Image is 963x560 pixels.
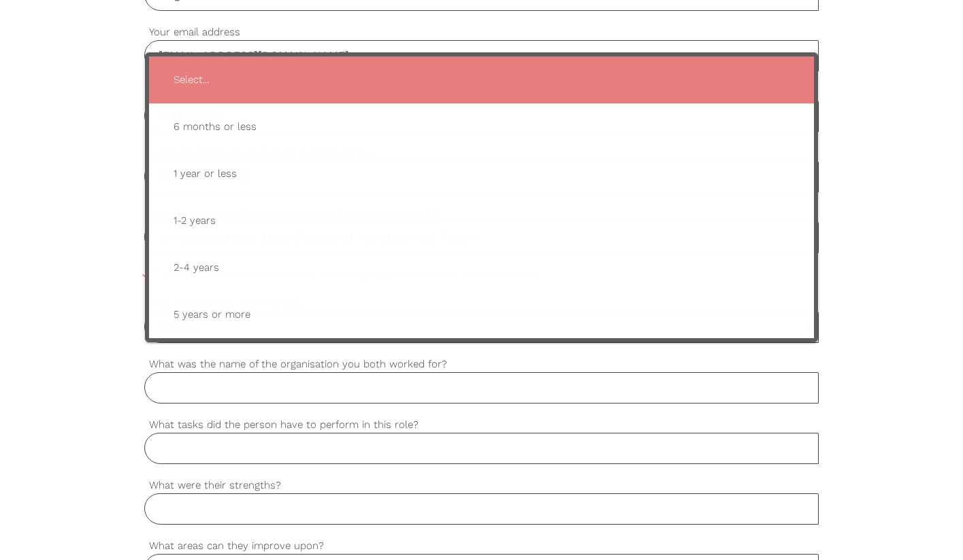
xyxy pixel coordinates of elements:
[163,110,800,144] span: 6 months or less
[144,357,819,372] label: What was the name of the organisation you both worked for?
[144,85,819,101] label: Mobile phone number
[163,298,800,331] span: 5 years or more
[144,478,819,493] label: What were their strengths?
[163,157,800,191] span: 1 year or less
[144,538,819,554] label: What areas can they improve upon?
[163,251,800,284] span: 2-4 years
[144,206,819,222] label: How do you know the person you are giving a reference for?
[144,417,819,433] label: What tasks did the person have to perform in this role?
[144,296,819,312] label: How long did they work for you
[144,267,564,282] span: Please confirm that the person you are giving a reference for is not a relative
[144,146,819,161] label: Name of person you are giving a reference for
[163,63,800,97] span: Select...
[144,24,819,40] label: Your email address
[163,204,800,237] span: 1-2 years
